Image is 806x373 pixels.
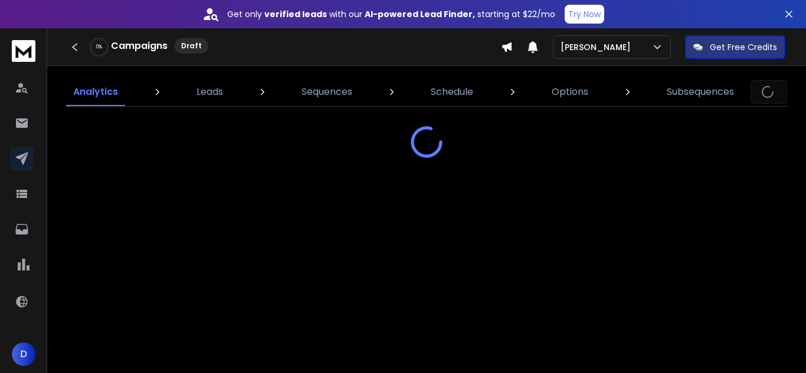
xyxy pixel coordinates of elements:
img: logo [12,40,35,62]
a: Subsequences [660,78,741,106]
button: D [12,342,35,366]
div: Draft [175,38,208,54]
p: Get Free Credits [710,41,777,53]
p: [PERSON_NAME] [561,41,635,53]
p: Analytics [73,85,118,99]
p: Leads [196,85,223,99]
a: Sequences [294,78,359,106]
strong: AI-powered Lead Finder, [365,8,475,20]
a: Analytics [66,78,125,106]
p: Get only with our starting at $22/mo [227,8,555,20]
p: Try Now [568,8,601,20]
a: Options [545,78,595,106]
p: 0 % [96,44,102,51]
button: Try Now [565,5,604,24]
p: Options [552,85,588,99]
p: Subsequences [667,85,734,99]
p: Schedule [431,85,473,99]
h1: Campaigns [111,39,168,53]
a: Schedule [424,78,480,106]
button: Get Free Credits [685,35,785,59]
a: Leads [189,78,230,106]
p: Sequences [302,85,352,99]
strong: verified leads [264,8,327,20]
